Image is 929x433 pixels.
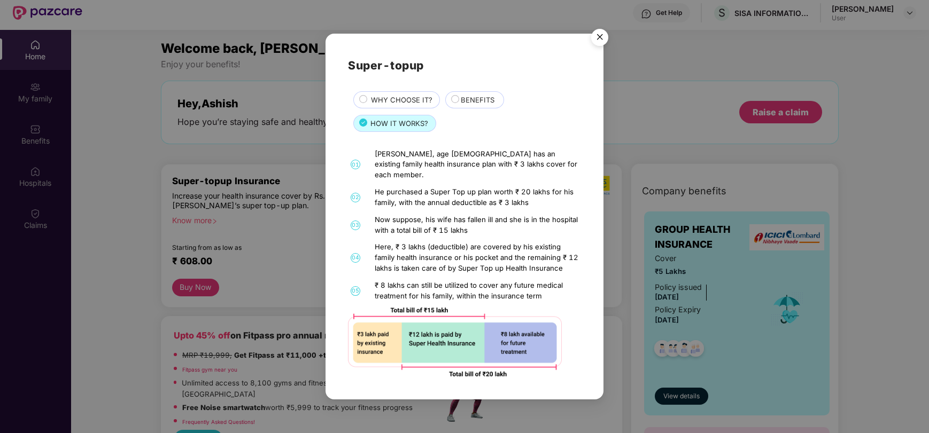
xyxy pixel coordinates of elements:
span: 04 [351,253,360,263]
div: Here, ₹ 3 lakhs (deductible) are covered by his existing family health insurance or his pocket an... [375,242,578,273]
button: Close [585,23,614,52]
span: 02 [351,193,360,202]
img: 92ad5f425632aafc39dd5e75337fe900.png [348,308,562,376]
img: svg+xml;base64,PHN2ZyB4bWxucz0iaHR0cDovL3d3dy53My5vcmcvMjAwMC9zdmciIHdpZHRoPSI1NiIgaGVpZ2h0PSI1Ni... [585,24,615,54]
div: He purchased a Super Top up plan worth ₹ 20 lakhs for his family, with the annual deductible as ₹... [375,187,578,208]
span: 01 [351,160,360,169]
span: 05 [351,286,360,296]
span: WHY CHOOSE IT? [371,95,432,106]
div: [PERSON_NAME], age [DEMOGRAPHIC_DATA] has an existing family health insurance plan with ₹ 3 lakhs... [375,149,578,180]
span: BENEFITS [461,95,494,106]
div: ₹ 8 lakhs can still be utilized to cover any future medical treatment for his family, within the ... [375,280,578,302]
div: Now suppose, his wife has fallen ill and she is in the hospital with a total bill of ₹ 15 lakhs [375,215,578,236]
span: HOW IT WORKS? [370,118,428,129]
h2: Super-topup [348,57,581,74]
span: 03 [351,221,360,230]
